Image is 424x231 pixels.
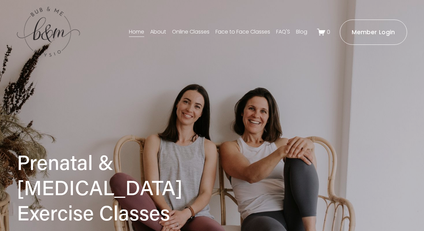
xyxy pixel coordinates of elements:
img: bubandme [17,6,80,58]
a: Blog [296,27,307,38]
a: FAQ'S [276,27,290,38]
a: Member Login [340,20,407,45]
a: 0 items in cart [317,28,330,36]
span: 0 [327,28,330,36]
a: Online Classes [172,27,210,38]
a: About [150,27,166,38]
a: Face to Face Classes [215,27,270,38]
a: Home [129,27,144,38]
